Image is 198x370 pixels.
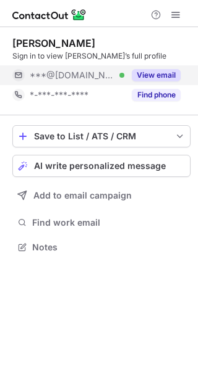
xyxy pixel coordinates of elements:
button: Find work email [12,214,191,231]
button: Notes [12,239,191,256]
div: Sign in to view [PERSON_NAME]’s full profile [12,51,191,62]
span: AI write personalized message [34,161,166,171]
button: Reveal Button [132,69,181,81]
span: ***@[DOMAIN_NAME] [30,70,115,81]
img: ContactOut v5.3.10 [12,7,87,22]
div: Save to List / ATS / CRM [34,131,169,141]
button: AI write personalized message [12,155,191,177]
button: save-profile-one-click [12,125,191,147]
button: Add to email campaign [12,184,191,207]
span: Find work email [32,217,186,228]
button: Reveal Button [132,89,181,101]
div: [PERSON_NAME] [12,37,95,49]
span: Add to email campaign [33,191,132,200]
span: Notes [32,242,186,253]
